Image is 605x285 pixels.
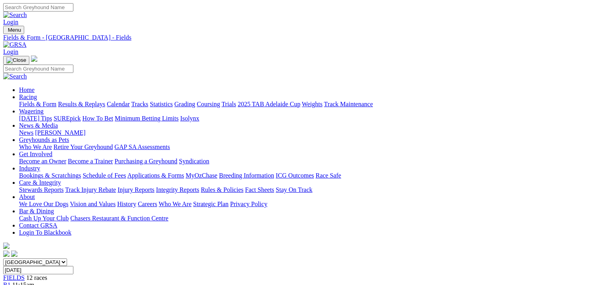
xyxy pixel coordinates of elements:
[131,101,148,107] a: Tracks
[3,65,73,73] input: Search
[19,143,602,151] div: Greyhounds as Pets
[3,243,10,249] img: logo-grsa-white.png
[221,101,236,107] a: Trials
[19,115,602,122] div: Wagering
[138,201,157,207] a: Careers
[19,229,71,236] a: Login To Blackbook
[19,115,52,122] a: [DATE] Tips
[19,172,81,179] a: Bookings & Scratchings
[19,186,602,193] div: Care & Integrity
[3,56,29,65] button: Toggle navigation
[19,143,52,150] a: Who We Are
[83,115,113,122] a: How To Bet
[19,129,602,136] div: News & Media
[19,193,35,200] a: About
[230,201,267,207] a: Privacy Policy
[8,27,21,33] span: Menu
[156,186,199,193] a: Integrity Reports
[19,94,37,100] a: Racing
[65,186,116,193] a: Track Injury Rebate
[58,101,105,107] a: Results & Replays
[70,201,115,207] a: Vision and Values
[3,11,27,19] img: Search
[3,73,27,80] img: Search
[83,172,126,179] a: Schedule of Fees
[19,172,602,179] div: Industry
[19,215,69,222] a: Cash Up Your Club
[54,115,81,122] a: SUREpick
[19,201,602,208] div: About
[68,158,113,164] a: Become a Trainer
[219,172,274,179] a: Breeding Information
[19,158,602,165] div: Get Involved
[3,251,10,257] img: facebook.svg
[117,186,154,193] a: Injury Reports
[19,86,35,93] a: Home
[179,158,209,164] a: Syndication
[19,179,61,186] a: Care & Integrity
[3,274,25,281] a: FIELDS
[54,143,113,150] a: Retire Your Greyhound
[276,172,314,179] a: ICG Outcomes
[324,101,373,107] a: Track Maintenance
[315,172,341,179] a: Race Safe
[19,158,66,164] a: Become an Owner
[19,136,69,143] a: Greyhounds as Pets
[35,129,85,136] a: [PERSON_NAME]
[31,55,37,62] img: logo-grsa-white.png
[19,215,602,222] div: Bar & Dining
[115,143,170,150] a: GAP SA Assessments
[115,158,177,164] a: Purchasing a Greyhound
[19,108,44,115] a: Wagering
[26,274,47,281] span: 12 races
[3,48,18,55] a: Login
[3,41,27,48] img: GRSA
[19,186,63,193] a: Stewards Reports
[3,34,602,41] a: Fields & Form - [GEOGRAPHIC_DATA] - Fields
[19,165,40,172] a: Industry
[201,186,244,193] a: Rules & Policies
[193,201,229,207] a: Strategic Plan
[19,222,57,229] a: Contact GRSA
[159,201,192,207] a: Who We Are
[19,151,52,157] a: Get Involved
[19,208,54,214] a: Bar & Dining
[180,115,199,122] a: Isolynx
[175,101,195,107] a: Grading
[19,129,33,136] a: News
[19,122,58,129] a: News & Media
[150,101,173,107] a: Statistics
[3,26,24,34] button: Toggle navigation
[3,19,18,25] a: Login
[3,3,73,11] input: Search
[115,115,179,122] a: Minimum Betting Limits
[11,251,17,257] img: twitter.svg
[302,101,323,107] a: Weights
[117,201,136,207] a: History
[276,186,312,193] a: Stay On Track
[19,101,56,107] a: Fields & Form
[245,186,274,193] a: Fact Sheets
[197,101,220,107] a: Coursing
[19,101,602,108] div: Racing
[127,172,184,179] a: Applications & Forms
[238,101,300,107] a: 2025 TAB Adelaide Cup
[70,215,168,222] a: Chasers Restaurant & Function Centre
[6,57,26,63] img: Close
[19,201,68,207] a: We Love Our Dogs
[3,266,73,274] input: Select date
[186,172,217,179] a: MyOzChase
[107,101,130,107] a: Calendar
